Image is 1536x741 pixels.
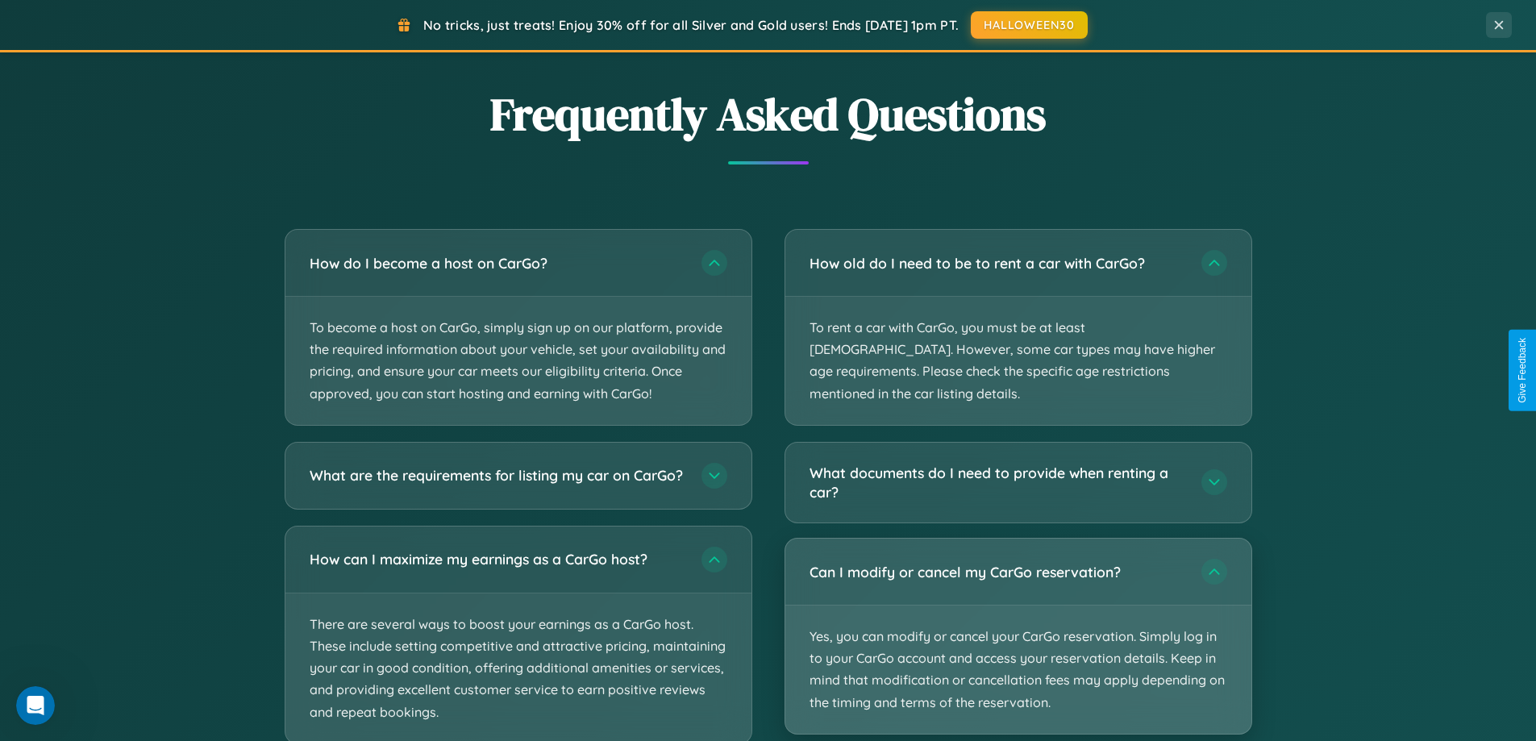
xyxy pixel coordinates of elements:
[16,686,55,725] iframe: Intercom live chat
[423,17,959,33] span: No tricks, just treats! Enjoy 30% off for all Silver and Gold users! Ends [DATE] 1pm PT.
[810,562,1185,582] h3: Can I modify or cancel my CarGo reservation?
[285,297,751,425] p: To become a host on CarGo, simply sign up on our platform, provide the required information about...
[310,465,685,485] h3: What are the requirements for listing my car on CarGo?
[810,253,1185,273] h3: How old do I need to be to rent a car with CarGo?
[785,606,1251,734] p: Yes, you can modify or cancel your CarGo reservation. Simply log in to your CarGo account and acc...
[310,253,685,273] h3: How do I become a host on CarGo?
[310,549,685,569] h3: How can I maximize my earnings as a CarGo host?
[971,11,1088,39] button: HALLOWEEN30
[785,297,1251,425] p: To rent a car with CarGo, you must be at least [DEMOGRAPHIC_DATA]. However, some car types may ha...
[1517,338,1528,403] div: Give Feedback
[810,463,1185,502] h3: What documents do I need to provide when renting a car?
[285,83,1252,145] h2: Frequently Asked Questions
